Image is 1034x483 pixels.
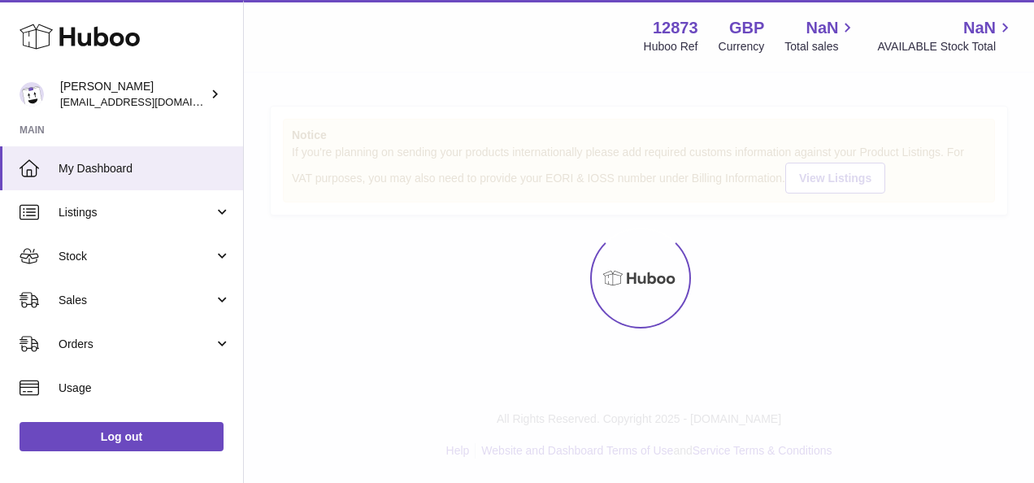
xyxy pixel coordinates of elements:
[877,39,1014,54] span: AVAILABLE Stock Total
[59,205,214,220] span: Listings
[59,161,231,176] span: My Dashboard
[20,82,44,107] img: tikhon.oleinikov@sleepandglow.com
[644,39,698,54] div: Huboo Ref
[806,17,838,39] span: NaN
[877,17,1014,54] a: NaN AVAILABLE Stock Total
[60,95,239,108] span: [EMAIL_ADDRESS][DOMAIN_NAME]
[59,381,231,396] span: Usage
[59,249,214,264] span: Stock
[653,17,698,39] strong: 12873
[784,17,857,54] a: NaN Total sales
[963,17,996,39] span: NaN
[59,293,214,308] span: Sales
[60,79,206,110] div: [PERSON_NAME]
[729,17,764,39] strong: GBP
[20,422,224,451] a: Log out
[719,39,765,54] div: Currency
[59,337,214,352] span: Orders
[784,39,857,54] span: Total sales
